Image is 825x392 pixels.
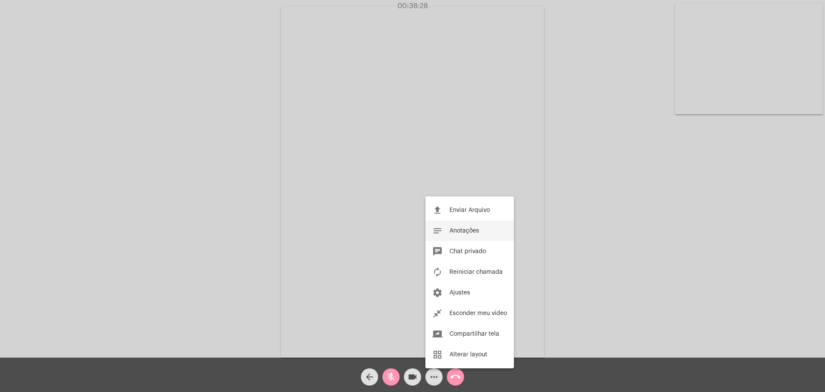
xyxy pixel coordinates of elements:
span: Anotações [449,228,479,234]
span: Reiniciar chamada [449,269,503,275]
span: Alterar layout [449,352,487,358]
mat-icon: screen_share [432,329,443,339]
mat-icon: settings [432,288,443,298]
span: Enviar Arquivo [449,207,490,213]
mat-icon: close_fullscreen [432,308,443,318]
mat-icon: autorenew [432,267,443,277]
span: Ajustes [449,290,470,296]
span: Compartilhar tela [449,331,499,337]
mat-icon: notes [432,226,443,236]
mat-icon: chat [432,246,443,257]
mat-icon: grid_view [432,349,443,360]
span: Esconder meu vídeo [449,310,507,316]
span: Chat privado [449,248,486,254]
mat-icon: file_upload [432,205,443,215]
